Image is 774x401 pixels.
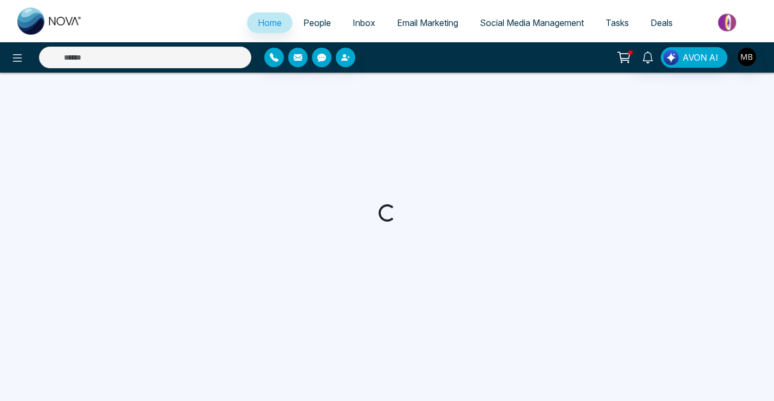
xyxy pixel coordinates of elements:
span: Inbox [353,17,375,28]
span: Social Media Management [480,17,584,28]
span: Tasks [606,17,629,28]
span: People [303,17,331,28]
span: AVON AI [682,51,718,64]
img: Lead Flow [664,50,679,65]
span: Email Marketing [397,17,458,28]
a: Deals [640,12,684,33]
img: Market-place.gif [689,10,768,35]
img: User Avatar [738,48,756,66]
button: AVON AI [661,47,727,68]
img: Nova CRM Logo [17,8,82,35]
a: Social Media Management [469,12,595,33]
a: Inbox [342,12,386,33]
a: People [292,12,342,33]
span: Home [258,17,282,28]
a: Tasks [595,12,640,33]
a: Home [247,12,292,33]
span: Deals [651,17,673,28]
a: Email Marketing [386,12,469,33]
